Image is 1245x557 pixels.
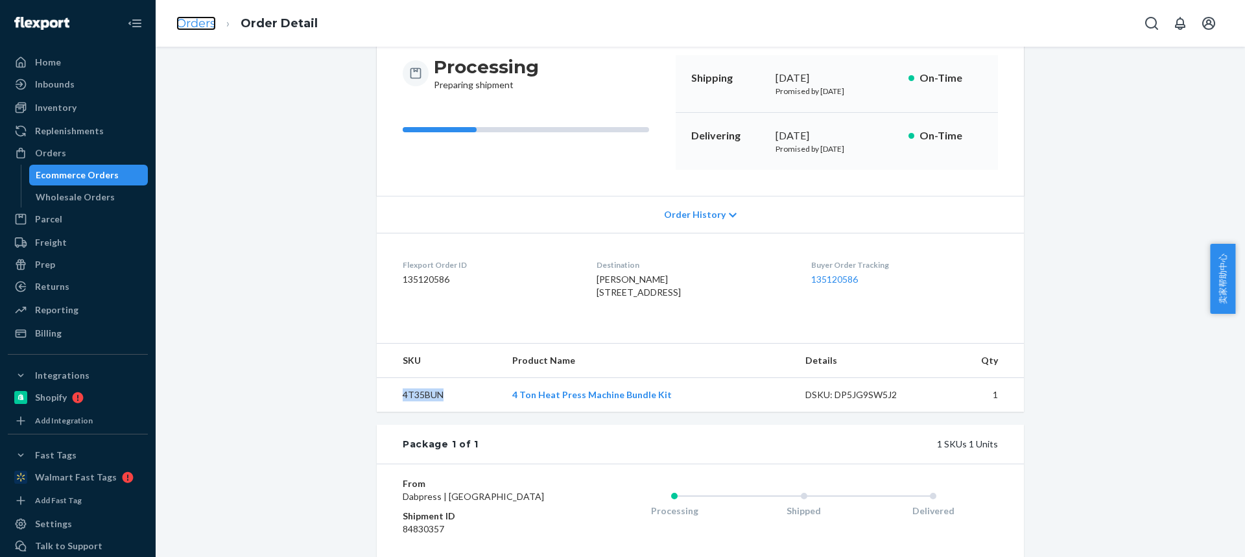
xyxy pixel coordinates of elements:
a: Billing [8,323,148,344]
a: Reporting [8,300,148,320]
div: Freight [35,236,67,249]
th: Details [795,344,938,378]
div: Wholesale Orders [36,191,115,204]
th: Product Name [502,344,795,378]
a: Orders [176,16,216,30]
div: Shipped [739,504,869,517]
a: Wholesale Orders [29,187,148,207]
td: 4T35BUN [377,378,502,412]
div: [DATE] [776,71,898,86]
div: Shopify [35,391,67,404]
a: Add Integration [8,413,148,429]
span: Dabpress | [GEOGRAPHIC_DATA] [403,491,544,502]
button: Open Search Box [1139,10,1165,36]
div: Add Fast Tag [35,495,82,506]
a: 4 Ton Heat Press Machine Bundle Kit [512,389,672,400]
div: Billing [35,327,62,340]
a: Returns [8,276,148,297]
a: Settings [8,514,148,534]
div: Replenishments [35,124,104,137]
dd: 135120586 [403,273,576,286]
button: Close Navigation [122,10,148,36]
th: Qty [938,344,1024,378]
div: Inbounds [35,78,75,91]
div: Preparing shipment [434,55,539,91]
dt: Shipment ID [403,510,558,523]
a: Inbounds [8,74,148,95]
div: Walmart Fast Tags [35,471,117,484]
a: Orders [8,143,148,163]
div: Fast Tags [35,449,77,462]
div: Orders [35,147,66,160]
a: Walmart Fast Tags [8,467,148,488]
button: 卖家帮助中心 [1210,244,1235,314]
div: Processing [610,504,739,517]
div: Prep [35,258,55,271]
div: 1 SKUs 1 Units [479,438,998,451]
a: Freight [8,232,148,253]
a: Parcel [8,209,148,230]
div: Home [35,56,61,69]
button: Integrations [8,365,148,386]
div: [DATE] [776,128,898,143]
button: Open notifications [1167,10,1193,36]
a: Order Detail [241,16,318,30]
a: Prep [8,254,148,275]
div: Ecommerce Orders [36,169,119,182]
a: Add Fast Tag [8,493,148,508]
p: Promised by [DATE] [776,86,898,97]
p: Delivering [691,128,765,143]
div: Parcel [35,213,62,226]
span: [PERSON_NAME] [STREET_ADDRESS] [597,274,681,298]
img: Flexport logo [14,17,69,30]
div: Reporting [35,303,78,316]
dt: From [403,477,558,490]
p: Shipping [691,71,765,86]
a: Ecommerce Orders [29,165,148,185]
p: On-Time [919,128,982,143]
a: Inventory [8,97,148,118]
div: Talk to Support [35,539,102,552]
div: Integrations [35,369,89,382]
span: Order History [664,208,726,221]
th: SKU [377,344,502,378]
button: Fast Tags [8,445,148,466]
dd: 84830357 [403,523,558,536]
a: Replenishments [8,121,148,141]
dt: Destination [597,259,790,270]
dt: Buyer Order Tracking [811,259,998,270]
div: Add Integration [35,415,93,426]
a: Talk to Support [8,536,148,556]
div: DSKU: DP5JG9SW5J2 [805,388,927,401]
a: Home [8,52,148,73]
h3: Processing [434,55,539,78]
ol: breadcrumbs [166,5,328,43]
a: 135120586 [811,274,858,285]
dt: Flexport Order ID [403,259,576,270]
div: Package 1 of 1 [403,438,479,451]
a: Shopify [8,387,148,408]
div: Settings [35,517,72,530]
div: Returns [35,280,69,293]
button: Open account menu [1196,10,1222,36]
div: Delivered [868,504,998,517]
td: 1 [938,378,1024,412]
p: On-Time [919,71,982,86]
div: Inventory [35,101,77,114]
p: Promised by [DATE] [776,143,898,154]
